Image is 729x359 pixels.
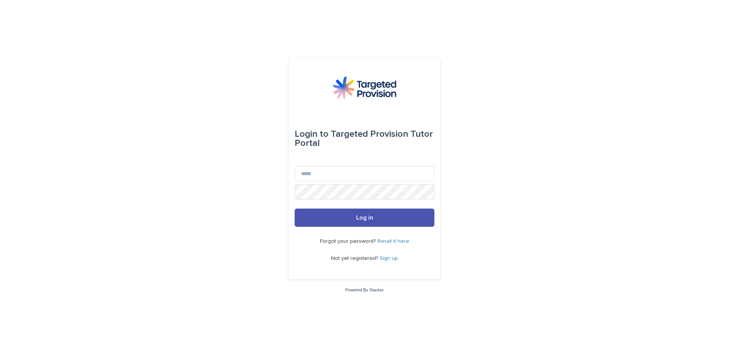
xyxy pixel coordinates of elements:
[320,239,377,244] span: Forgot your password?
[295,123,434,154] div: Targeted Provision Tutor Portal
[295,130,328,139] span: Login to
[356,215,373,221] span: Log in
[295,209,434,227] button: Log in
[331,256,380,261] span: Not yet registered?
[377,239,409,244] a: Reset it here
[380,256,398,261] a: Sign up
[345,288,383,292] a: Powered By Stacker
[333,76,396,99] img: M5nRWzHhSzIhMunXDL62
